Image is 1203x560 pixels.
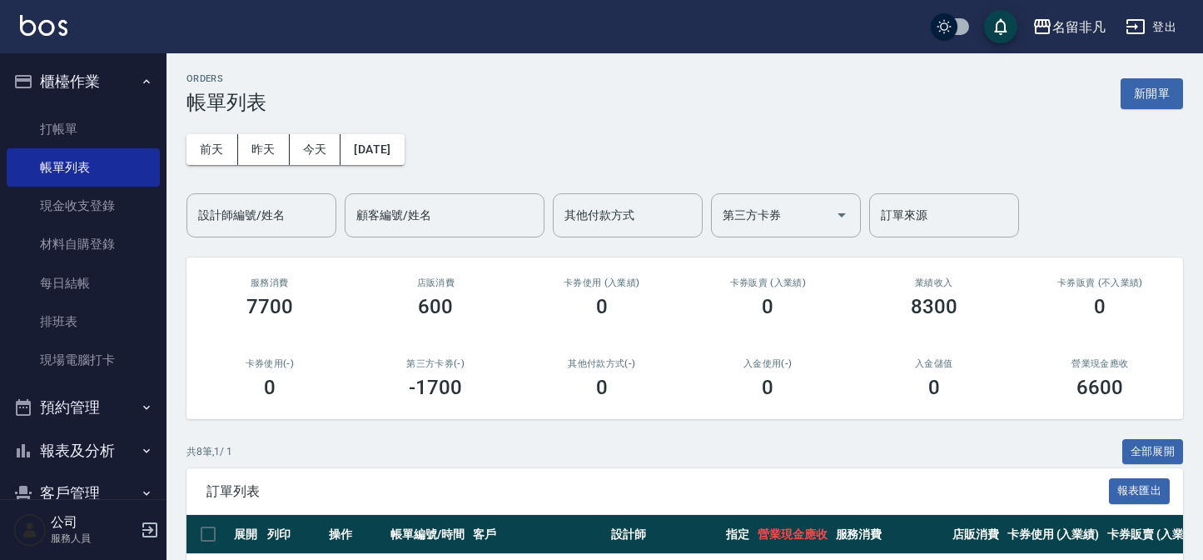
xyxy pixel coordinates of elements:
h2: 卡券販賣 (不入業績) [1037,277,1164,288]
h5: 公司 [51,514,136,531]
img: Logo [20,15,67,36]
a: 帳單列表 [7,148,160,187]
h3: 8300 [911,295,957,318]
p: 共 8 筆, 1 / 1 [186,444,232,459]
button: 報表及分析 [7,429,160,472]
th: 指定 [722,515,753,554]
th: 設計師 [607,515,722,554]
a: 材料自購登錄 [7,225,160,263]
button: 登出 [1119,12,1183,42]
h3: 6600 [1076,376,1123,399]
h3: 600 [418,295,453,318]
button: 前天 [186,134,238,165]
h3: 0 [596,295,608,318]
a: 報表匯出 [1109,482,1171,498]
h3: 帳單列表 [186,91,266,114]
h3: 0 [596,376,608,399]
button: save [984,10,1017,43]
h2: 卡券使用 (入業績) [539,277,665,288]
a: 現金收支登錄 [7,187,160,225]
h2: 其他付款方式(-) [539,358,665,369]
th: 營業現金應收 [753,515,832,554]
button: Open [828,202,855,228]
h3: 0 [762,376,773,399]
h2: 店販消費 [373,277,500,288]
h2: 卡券使用(-) [206,358,333,369]
span: 訂單列表 [206,483,1109,500]
h3: 0 [1094,295,1106,318]
th: 列印 [263,515,325,554]
h3: 0 [264,376,276,399]
th: 帳單編號/時間 [386,515,469,554]
th: 展開 [230,515,263,554]
h2: 入金使用(-) [705,358,832,369]
button: 昨天 [238,134,290,165]
h3: 7700 [246,295,293,318]
h3: 0 [928,376,940,399]
a: 新開單 [1121,85,1183,101]
h3: 服務消費 [206,277,333,288]
button: [DATE] [341,134,404,165]
a: 現場電腦打卡 [7,341,160,379]
a: 打帳單 [7,110,160,148]
a: 每日結帳 [7,264,160,302]
h2: 入金儲值 [871,358,997,369]
button: 名留非凡 [1026,10,1112,44]
th: 服務消費 [832,515,948,554]
h3: -1700 [409,376,462,399]
button: 全部展開 [1122,439,1184,465]
h2: 第三方卡券(-) [373,358,500,369]
h2: 業績收入 [871,277,997,288]
h2: 卡券販賣 (入業績) [705,277,832,288]
button: 今天 [290,134,341,165]
button: 新開單 [1121,78,1183,109]
button: 客戶管理 [7,472,160,515]
div: 名留非凡 [1052,17,1106,37]
button: 預約管理 [7,386,160,429]
h2: ORDERS [186,73,266,84]
th: 店販消費 [948,515,1003,554]
a: 排班表 [7,302,160,341]
h3: 0 [762,295,773,318]
img: Person [13,513,47,547]
th: 卡券使用 (入業績) [1003,515,1104,554]
p: 服務人員 [51,531,136,546]
button: 報表匯出 [1109,478,1171,504]
button: 櫃檯作業 [7,60,160,103]
th: 操作 [325,515,386,554]
h2: 營業現金應收 [1037,358,1164,369]
th: 客戶 [469,515,607,554]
